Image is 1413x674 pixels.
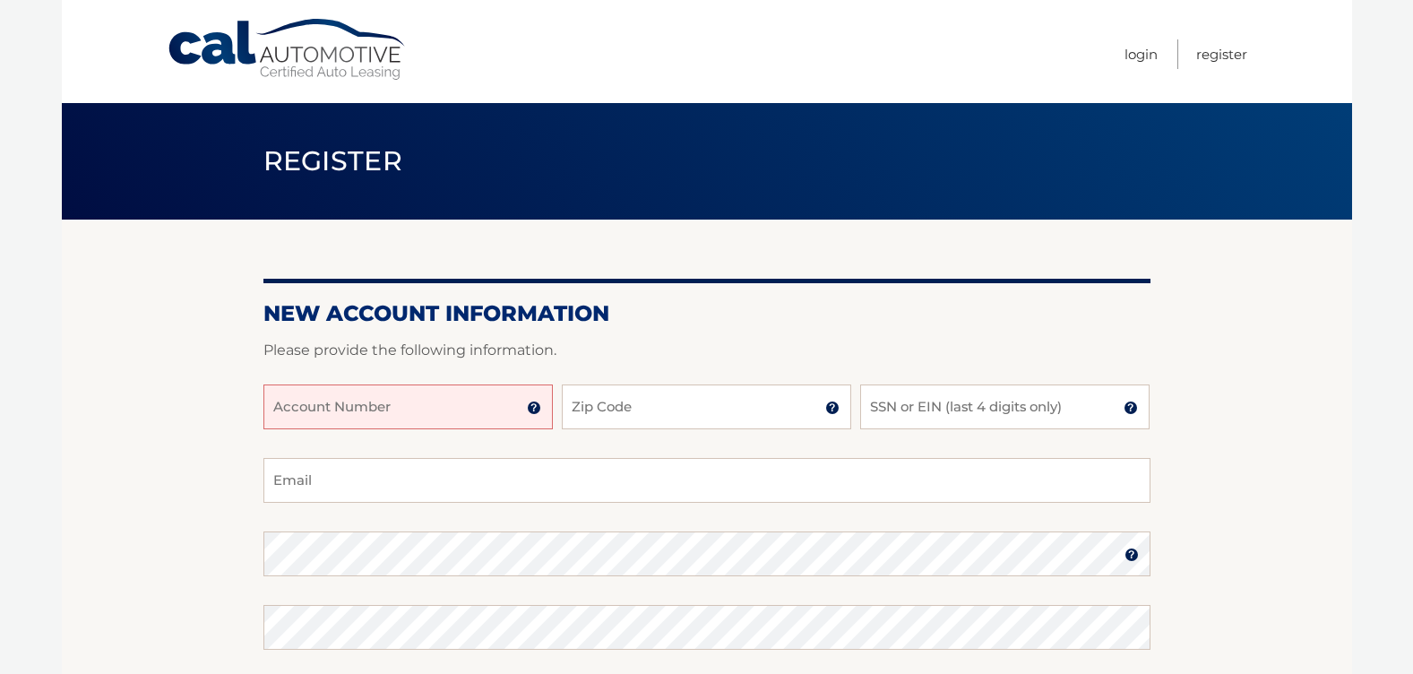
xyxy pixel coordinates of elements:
a: Cal Automotive [167,18,409,82]
img: tooltip.svg [825,401,840,415]
input: Account Number [263,385,553,429]
img: tooltip.svg [1124,548,1139,562]
span: Register [263,144,403,177]
input: Zip Code [562,385,851,429]
a: Register [1196,39,1247,69]
input: SSN or EIN (last 4 digits only) [860,385,1150,429]
img: tooltip.svg [1124,401,1138,415]
p: Please provide the following information. [263,338,1150,363]
input: Email [263,458,1150,503]
h2: New Account Information [263,300,1150,327]
a: Login [1124,39,1158,69]
img: tooltip.svg [527,401,541,415]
